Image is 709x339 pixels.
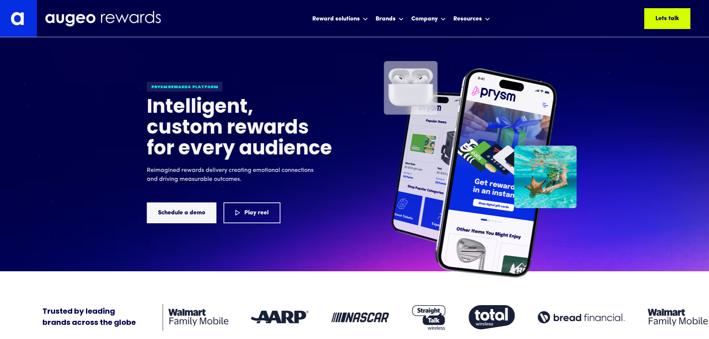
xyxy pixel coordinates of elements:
[310,9,370,28] div: Reward solutions
[648,309,708,326] img: Client logo: Walmart Family Mobile
[312,15,360,23] div: Reward solutions
[147,202,216,223] a: Schedule a demo
[169,309,229,326] img: Client logo: Walmart Family Mobile
[223,202,280,223] a: Play reel
[374,9,406,28] div: Brands
[644,8,690,29] a: Lets talk
[42,306,136,329] div: Trusted by leading brands across the globe
[411,15,438,23] div: Company
[147,97,333,160] h1: Intelligent, custom rewards for every audience
[147,81,222,91] div: Prysm Rewards platform
[453,15,482,23] div: Resources
[409,9,448,28] div: Company
[451,9,492,28] div: Resources
[376,15,396,23] div: Brands
[147,166,318,183] p: Reimagined rewards delivery creating emotional connections and driving measurable outcomes.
